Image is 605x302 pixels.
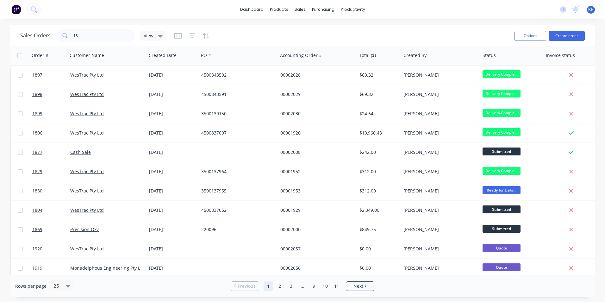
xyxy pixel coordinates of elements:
div: sales [291,5,309,14]
span: 1899 [32,110,42,117]
div: purchasing [309,5,338,14]
div: 4500837007 [201,130,271,136]
a: 1898 [32,85,70,104]
a: Precision Oxy [70,226,99,232]
span: Delivery Comple... [483,167,521,175]
div: [PERSON_NAME] [403,91,474,98]
a: WesTrac Pty Ltd [70,91,104,97]
div: [DATE] [149,265,196,271]
div: $312.00 [359,168,397,175]
a: 1869 [32,220,70,239]
a: Jump forward [298,281,307,291]
a: 1877 [32,143,70,162]
a: Page 1 is your current page [264,281,273,291]
span: Delivery Comple... [483,109,521,117]
div: 3500139150 [201,110,271,117]
div: [PERSON_NAME] [403,207,474,213]
span: 1806 [32,130,42,136]
div: 3500137964 [201,168,271,175]
a: Monadelphous Engineering Pty Ltd [70,265,145,271]
span: 1869 [32,226,42,233]
span: Ready for Deliv... [483,186,521,194]
div: [DATE] [149,149,196,155]
span: 1804 [32,207,42,213]
div: Created By [403,52,427,59]
div: 4500837052 [201,207,271,213]
div: $24.64 [359,110,397,117]
a: WesTrac Pty Ltd [70,246,104,252]
a: 1920 [32,239,70,258]
div: productivity [338,5,368,14]
div: $312.00 [359,188,397,194]
span: Views [144,32,156,39]
div: $0.00 [359,246,397,252]
span: Quote [483,244,521,252]
a: Page 3 [286,281,296,291]
a: 1829 [32,162,70,181]
span: Delivery Comple... [483,70,521,78]
div: products [267,5,291,14]
div: [DATE] [149,188,196,194]
img: Factory [11,5,21,14]
div: 4500843591 [201,91,271,98]
div: [PERSON_NAME] [403,246,474,252]
div: 00001953 [280,188,351,194]
div: $242.00 [359,149,397,155]
div: [PERSON_NAME] [403,130,474,136]
span: Delivery Comple... [483,128,521,136]
div: [PERSON_NAME] [403,72,474,78]
h1: Sales Orders [20,33,51,39]
div: [PERSON_NAME] [403,188,474,194]
span: Submitted [483,225,521,233]
a: Page 2 [275,281,284,291]
div: 220096 [201,226,271,233]
span: Delivery Comple... [483,90,521,98]
a: WesTrac Pty Ltd [70,168,104,174]
div: 00001929 [280,207,351,213]
a: 1804 [32,201,70,220]
div: [PERSON_NAME] [403,226,474,233]
button: Create order [549,31,585,41]
div: $849.75 [359,226,397,233]
div: 00002028 [280,72,351,78]
span: 1919 [32,265,42,271]
span: 1829 [32,168,42,175]
div: [DATE] [149,226,196,233]
span: 1897 [32,72,42,78]
div: Order # [32,52,48,59]
div: [DATE] [149,91,196,98]
span: Rows per page [15,283,47,289]
div: Status [483,52,496,59]
div: [DATE] [149,207,196,213]
span: 1920 [32,246,42,252]
div: [PERSON_NAME] [403,168,474,175]
a: 1919 [32,259,70,278]
div: [DATE] [149,72,196,78]
div: 00002000 [280,226,351,233]
div: $2,349.00 [359,207,397,213]
a: Page 9 [309,281,319,291]
a: dashboard [237,5,267,14]
div: 00001926 [280,130,351,136]
a: WesTrac Pty Ltd [70,130,104,136]
div: Invoice status [546,52,575,59]
span: Submitted [483,205,521,213]
a: 1830 [32,181,70,200]
span: Submitted [483,148,521,155]
div: [DATE] [149,246,196,252]
a: 1897 [32,66,70,85]
div: 3500137955 [201,188,271,194]
a: 1899 [32,104,70,123]
div: 4500843592 [201,72,271,78]
a: WesTrac Pty Ltd [70,110,104,116]
a: Cash Sale [70,149,91,155]
span: 1898 [32,91,42,98]
button: Options [515,31,546,41]
a: WesTrac Pty Ltd [70,188,104,194]
div: [DATE] [149,110,196,117]
a: 1806 [32,123,70,142]
div: $69.32 [359,91,397,98]
div: Customer Name [70,52,104,59]
div: [DATE] [149,168,196,175]
a: WesTrac Pty Ltd [70,207,104,213]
